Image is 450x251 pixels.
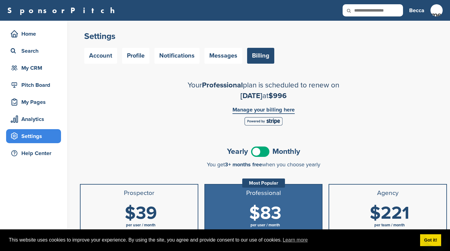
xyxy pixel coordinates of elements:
a: Manage your billing here [232,107,295,114]
span: per user / month [126,223,156,228]
h3: Becca [409,6,424,15]
a: Notifications [154,48,200,64]
div: My CRM [9,62,61,73]
span: per team / month [374,223,405,228]
a: Analytics [6,112,61,126]
div: Settings [9,131,61,142]
a: Profile [122,48,149,64]
div: Most Popular [242,179,285,188]
span: $221 [370,203,409,224]
span: per user / month [250,223,280,228]
div: My Pages [9,97,61,108]
span: [DATE] [240,91,262,100]
a: Account [84,48,117,64]
span: 3+ months free [225,161,262,168]
a: dismiss cookie message [420,234,441,246]
a: Billing [247,48,274,64]
a: SponsorPitch [7,6,119,14]
a: learn more about cookies [282,235,309,245]
h3: Professional [207,189,320,197]
a: My CRM [6,61,61,75]
span: $39 [125,203,157,224]
img: Stripe [244,117,283,125]
a: Messages [204,48,242,64]
a: Settings [6,129,61,143]
span: $996 [268,91,287,100]
a: Becca [409,4,424,17]
h3: Agency [332,189,444,197]
span: $83 [249,203,281,224]
h2: Settings [84,31,443,42]
span: Yearly [227,148,248,155]
a: Search [6,44,61,58]
div: Help Center [9,148,61,159]
span: Professional [202,81,243,90]
iframe: Button to launch messaging window [426,227,445,246]
span: Monthly [272,148,300,155]
a: Pitch Board [6,78,61,92]
a: My Pages [6,95,61,109]
a: Home [6,27,61,41]
div: Pitch Board [9,80,61,90]
div: Analytics [9,114,61,125]
h2: Your plan is scheduled to renew on at [157,80,370,101]
span: This website uses cookies to improve your experience. By using the site, you agree and provide co... [9,235,415,245]
div: Search [9,45,61,56]
a: Help Center [6,146,61,160]
h3: Prospector [83,189,195,197]
div: You get when you choose yearly [80,161,447,168]
div: Home [9,28,61,39]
